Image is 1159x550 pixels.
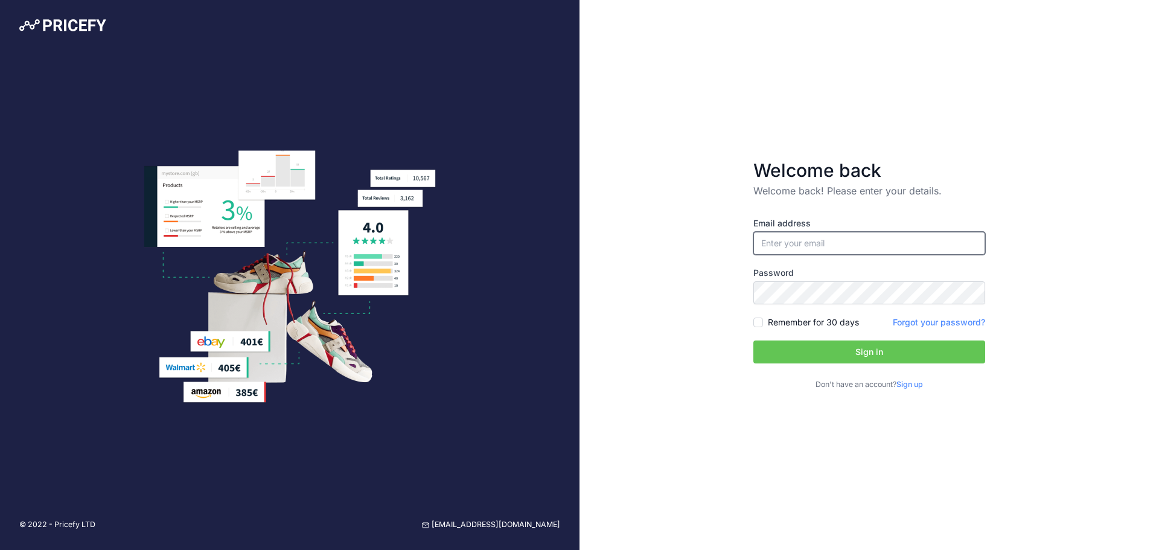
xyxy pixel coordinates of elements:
[753,159,985,181] h3: Welcome back
[422,519,560,531] a: [EMAIL_ADDRESS][DOMAIN_NAME]
[19,19,106,31] img: Pricefy
[768,316,859,328] label: Remember for 30 days
[896,380,923,389] a: Sign up
[753,217,985,229] label: Email address
[893,317,985,327] a: Forgot your password?
[753,379,985,391] p: Don't have an account?
[19,519,95,531] p: © 2022 - Pricefy LTD
[753,341,985,363] button: Sign in
[753,184,985,198] p: Welcome back! Please enter your details.
[753,267,985,279] label: Password
[753,232,985,255] input: Enter your email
